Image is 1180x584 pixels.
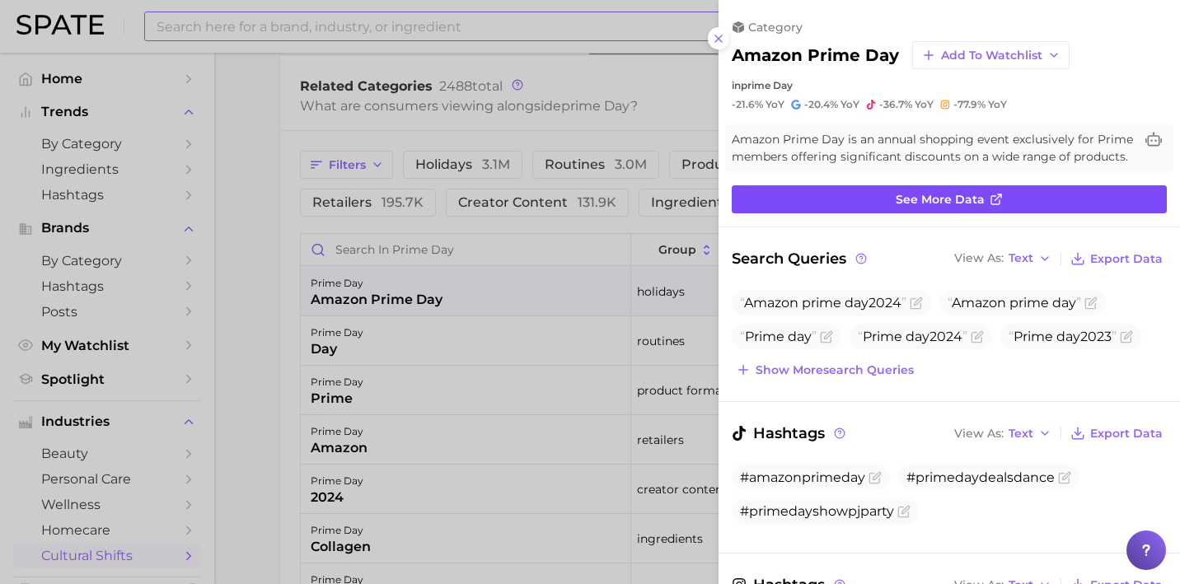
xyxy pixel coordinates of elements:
button: Flag as miscategorized or irrelevant [869,471,882,484]
span: Prime [745,329,784,344]
h2: amazon prime day [732,45,899,65]
span: Amazon Prime Day is an annual shopping event exclusively for Prime members offering significant d... [732,131,1134,166]
span: Add to Watchlist [941,49,1042,63]
button: Flag as miscategorized or irrelevant [910,297,923,310]
button: Flag as miscategorized or irrelevant [1120,330,1133,343]
span: Prime [863,329,902,344]
span: -77.9% [953,98,986,110]
span: YoY [988,98,1007,111]
button: Add to Watchlist [912,41,1070,69]
span: View As [954,429,1004,438]
span: #amazonprimeday [740,470,865,485]
span: day [1056,329,1080,344]
span: prime day [741,79,793,91]
span: day [845,295,869,311]
span: 2024 [740,295,906,311]
span: 2024 [858,329,967,344]
span: 2023 [1009,329,1117,344]
span: Search Queries [732,247,869,270]
span: day [788,329,812,344]
button: Show moresearch queries [732,358,918,381]
button: Flag as miscategorized or irrelevant [820,330,833,343]
span: #primedaydealsdance [906,470,1055,485]
span: prime [1009,295,1049,311]
button: Flag as miscategorized or irrelevant [1084,297,1098,310]
span: -36.7% [879,98,912,110]
span: Text [1009,429,1033,438]
div: in [732,79,1167,91]
span: -20.4% [804,98,838,110]
span: See more data [896,193,985,207]
a: See more data [732,185,1167,213]
span: day [906,329,929,344]
span: category [748,20,803,35]
span: #primedayshowpjparty [740,503,894,519]
span: Hashtags [732,422,848,445]
span: day [1052,295,1076,311]
span: Amazon [952,295,1006,311]
span: YoY [841,98,859,111]
span: Prime [1014,329,1053,344]
button: View AsText [950,423,1056,444]
span: Export Data [1090,252,1163,266]
button: Export Data [1066,247,1167,270]
span: YoY [766,98,784,111]
span: -21.6% [732,98,763,110]
span: Show more search queries [756,363,914,377]
span: Export Data [1090,427,1163,441]
button: Flag as miscategorized or irrelevant [1058,471,1071,484]
span: YoY [915,98,934,111]
span: Amazon [744,295,798,311]
button: View AsText [950,248,1056,269]
button: Export Data [1066,422,1167,445]
span: View As [954,254,1004,263]
span: Text [1009,254,1033,263]
span: prime [802,295,841,311]
button: Flag as miscategorized or irrelevant [897,505,911,518]
button: Flag as miscategorized or irrelevant [971,330,984,343]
